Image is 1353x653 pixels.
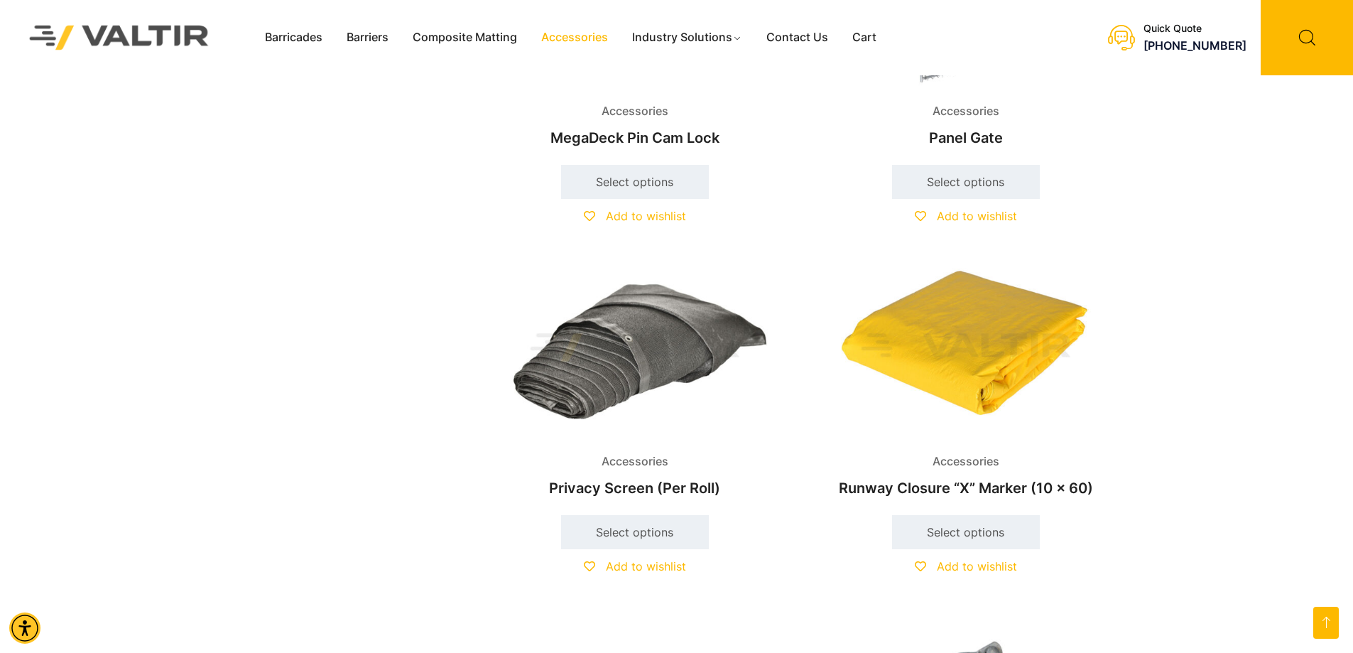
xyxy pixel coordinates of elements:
a: Barricades [253,27,335,48]
a: Add to wishlist [915,559,1017,573]
span: Add to wishlist [937,209,1017,223]
h2: Runway Closure “X” Marker (10 x 60) [813,473,1119,504]
a: Open this option [1313,607,1339,639]
a: Accessories [529,27,620,48]
a: Barriers [335,27,401,48]
a: Select options for “Privacy Screen (Per Roll)” [561,515,709,549]
img: Accessories [482,256,788,440]
a: Add to wishlist [584,559,686,573]
a: Select options for “MegaDeck Pin Cam Lock” [561,165,709,199]
h2: Panel Gate [813,122,1119,153]
span: Add to wishlist [606,559,686,573]
span: Add to wishlist [937,559,1017,573]
span: Accessories [922,451,1010,473]
img: Accessories [813,256,1119,440]
a: Composite Matting [401,27,529,48]
a: Contact Us [754,27,840,48]
a: Select options for “Runway Closure “X” Marker (10 x 60)” [892,515,1040,549]
h2: MegaDeck Pin Cam Lock [482,122,788,153]
a: Industry Solutions [620,27,754,48]
a: Cart [840,27,889,48]
h2: Privacy Screen (Per Roll) [482,473,788,504]
span: Accessories [591,101,679,122]
span: Accessories [922,101,1010,122]
div: Quick Quote [1143,23,1246,35]
div: Accessibility Menu [9,612,40,644]
a: Add to wishlist [584,209,686,223]
span: Accessories [591,451,679,473]
a: AccessoriesPrivacy Screen (Per Roll) [482,256,788,504]
a: Select options for “Panel Gate” [892,165,1040,199]
img: Valtir Rentals [11,6,228,68]
a: call (888) 496-3625 [1143,38,1246,53]
span: Add to wishlist [606,209,686,223]
a: Add to wishlist [915,209,1017,223]
a: AccessoriesRunway Closure “X” Marker (10 x 60) [813,256,1119,504]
